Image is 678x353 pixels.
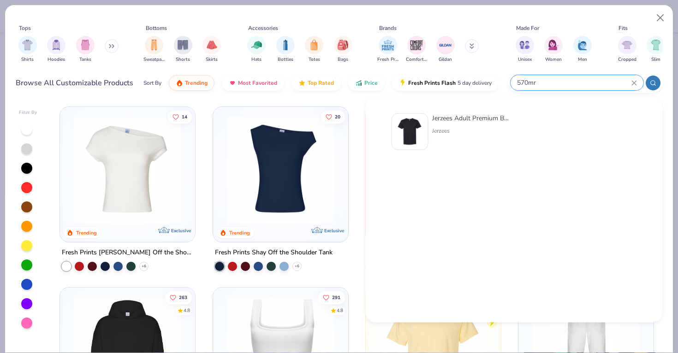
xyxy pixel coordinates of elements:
div: filter for Sweatpants [143,36,165,63]
span: Top Rated [308,79,334,87]
img: Fresh Prints Image [381,38,395,52]
div: Accessories [248,24,278,32]
span: Hats [251,56,262,63]
div: Browse All Customizable Products [16,77,133,88]
div: filter for Bottles [276,36,295,63]
div: Tops [19,24,31,32]
div: Made For [516,24,539,32]
img: trending.gif [176,79,183,87]
button: filter button [436,36,455,63]
button: filter button [573,36,592,63]
span: 20 [334,114,340,119]
span: Men [578,56,587,63]
img: a1c94bf0-cbc2-4c5c-96ec-cab3b8502a7f [69,116,186,224]
span: Tanks [79,56,91,63]
div: 4.8 [336,307,343,314]
span: 291 [332,295,340,300]
div: Sort By [143,79,161,87]
div: filter for Unisex [516,36,534,63]
button: filter button [647,36,665,63]
button: filter button [247,36,266,63]
div: filter for Bags [334,36,352,63]
img: TopRated.gif [298,79,306,87]
img: Unisex Image [519,40,530,50]
img: flash.gif [399,79,406,87]
div: filter for Totes [305,36,323,63]
img: Totes Image [309,40,319,50]
span: Women [545,56,562,63]
img: most_fav.gif [229,79,236,87]
span: Sweatpants [143,56,165,63]
span: Exclusive [324,228,344,234]
span: Price [364,79,378,87]
button: Fresh Prints Flash5 day delivery [392,75,499,91]
button: filter button [143,36,165,63]
img: Gildan Image [439,38,452,52]
button: filter button [202,36,221,63]
button: filter button [47,36,65,63]
button: filter button [305,36,323,63]
div: Fresh Prints Shay Off the Shoulder Tank [215,247,333,259]
img: Shorts Image [178,40,188,50]
span: Unisex [518,56,532,63]
button: filter button [76,36,95,63]
button: filter button [174,36,192,63]
img: 5716b33b-ee27-473a-ad8a-9b8687048459 [222,116,339,224]
img: af1e0f41-62ea-4e8f-9b2b-c8bb59fc549d [339,116,456,224]
button: Trending [169,75,214,91]
img: Hoodies Image [51,40,61,50]
div: filter for Slim [647,36,665,63]
span: 5 day delivery [458,78,492,88]
button: Most Favorited [222,75,284,91]
img: Skirts Image [207,40,217,50]
span: Shorts [176,56,190,63]
img: Women Image [548,40,559,50]
button: Top Rated [291,75,341,91]
span: Gildan [439,56,452,63]
button: Like [168,110,192,123]
span: Bags [338,56,348,63]
button: Like [165,291,192,304]
button: Close [652,9,669,27]
button: filter button [516,36,534,63]
div: Brands [379,24,397,32]
div: Jerzees Adult Premium Blend Ring-Spun T-Shirt [432,113,510,123]
input: Try "T-Shirt" [516,77,631,88]
div: filter for Cropped [618,36,636,63]
img: Bottles Image [280,40,291,50]
div: Filter By [19,109,37,116]
div: filter for Shorts [174,36,192,63]
div: Jerzees [432,127,510,135]
div: Fits [619,24,628,32]
span: Hoodies [48,56,65,63]
span: Most Favorited [238,79,277,87]
img: d8333549-b8e7-43bc-9017-9352505f5cc0 [396,118,424,146]
div: filter for Tanks [76,36,95,63]
span: Cropped [618,56,636,63]
span: Bottles [278,56,293,63]
button: Like [321,110,345,123]
span: Exclusive [172,228,191,234]
img: Cropped Image [622,40,632,50]
div: filter for Comfort Colors [406,36,427,63]
div: Bottoms [146,24,167,32]
img: Slim Image [651,40,661,50]
div: 4.8 [184,307,190,314]
button: Like [318,291,345,304]
div: filter for Hats [247,36,266,63]
button: filter button [334,36,352,63]
span: Slim [651,56,660,63]
div: filter for Fresh Prints [377,36,398,63]
img: Tanks Image [80,40,90,50]
div: filter for Gildan [436,36,455,63]
span: + 6 [295,264,299,269]
img: Hats Image [251,40,262,50]
img: Comfort Colors Image [410,38,423,52]
img: Shirts Image [22,40,33,50]
span: Shirts [21,56,34,63]
span: 263 [179,295,187,300]
div: filter for Women [544,36,563,63]
img: Bags Image [338,40,348,50]
button: filter button [18,36,37,63]
div: filter for Men [573,36,592,63]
